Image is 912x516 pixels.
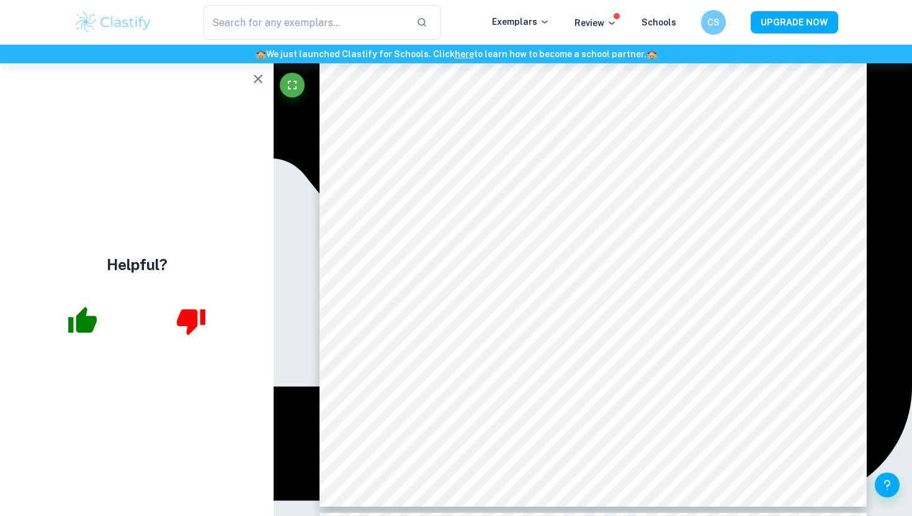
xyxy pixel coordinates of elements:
a: here [455,49,474,59]
h6: We just launched Clastify for Schools. Click to learn how to become a school partner. [2,47,910,61]
a: Schools [642,17,676,27]
span: 🏫 [256,49,266,59]
button: Fullscreen [280,73,305,97]
button: CS [701,10,726,35]
img: Clastify logo [74,10,153,35]
input: Search for any exemplars... [203,5,406,40]
span: 🏫 [646,49,657,59]
button: Help and Feedback [875,473,900,497]
h4: Helpful? [107,253,168,276]
h6: CS [707,16,721,29]
p: Review [574,16,617,30]
button: UPGRADE NOW [751,11,838,34]
p: Exemplars [492,15,550,29]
